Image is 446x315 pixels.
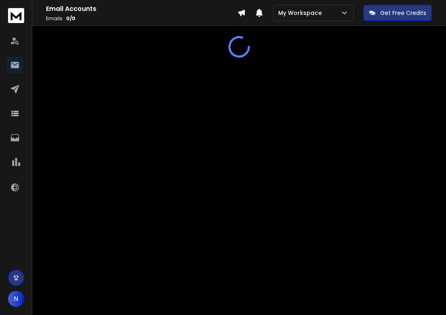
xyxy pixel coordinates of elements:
button: N [8,291,24,307]
p: My Workspace [278,9,325,17]
h1: Email Accounts [46,4,238,14]
img: logo [8,8,24,23]
p: Get Free Credits [380,9,426,17]
span: 0 / 0 [66,15,75,22]
p: Emails : [46,15,238,22]
button: Get Free Credits [363,5,432,21]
